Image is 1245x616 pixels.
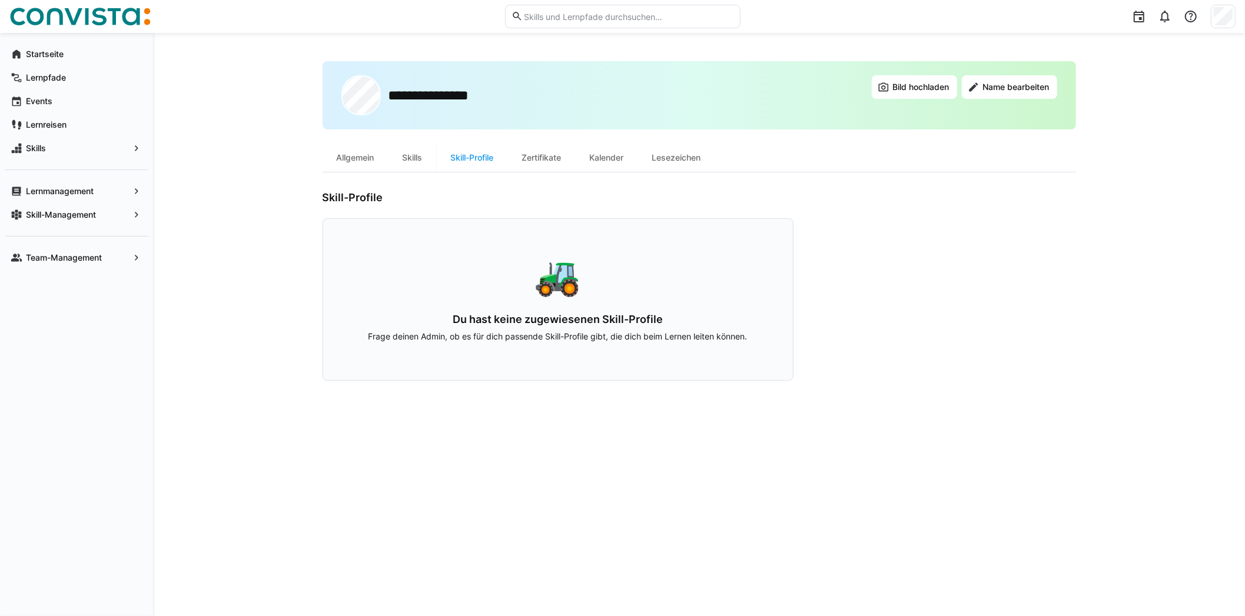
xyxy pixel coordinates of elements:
[508,144,576,172] div: Zertifikate
[361,313,755,326] h3: Du hast keine zugewiesenen Skill-Profile
[323,144,389,172] div: Allgemein
[872,75,957,99] button: Bild hochladen
[389,144,437,172] div: Skills
[576,144,638,172] div: Kalender
[891,81,951,93] span: Bild hochladen
[981,81,1051,93] span: Name bearbeiten
[523,11,733,22] input: Skills und Lernpfade durchsuchen…
[437,144,508,172] div: Skill-Profile
[962,75,1057,99] button: Name bearbeiten
[638,144,715,172] div: Lesezeichen
[361,257,755,294] div: 🚜
[361,331,755,342] p: Frage deinen Admin, ob es für dich passende Skill-Profile gibt, die dich beim Lernen leiten können.
[323,191,794,204] h3: Skill-Profile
